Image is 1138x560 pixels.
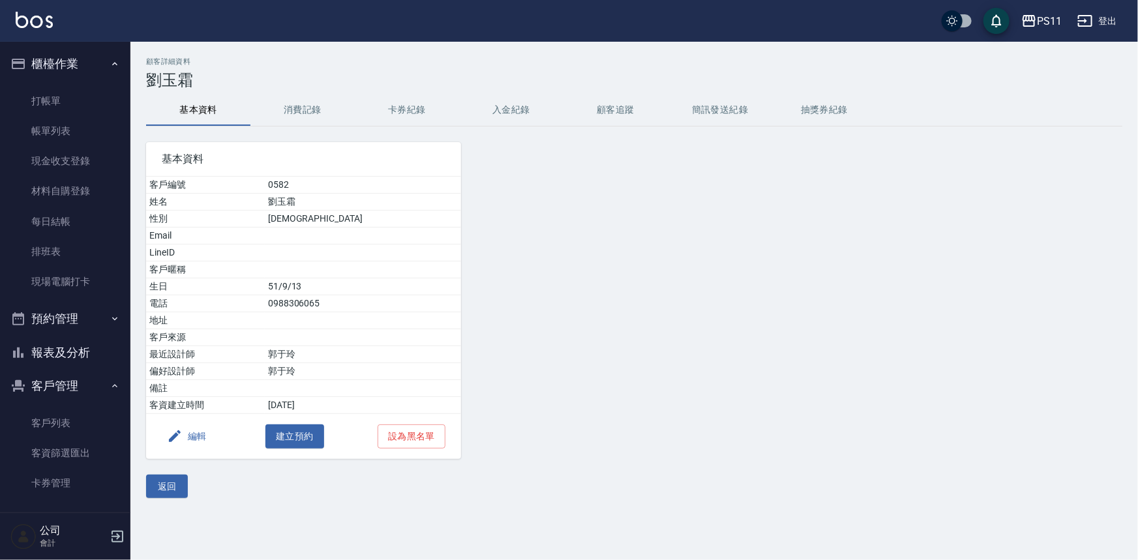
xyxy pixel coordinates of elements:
a: 打帳單 [5,86,125,116]
a: 帳單列表 [5,116,125,146]
td: 電話 [146,295,265,312]
button: 建立預約 [265,424,324,449]
td: 地址 [146,312,265,329]
td: 生日 [146,278,265,295]
h3: 劉玉霜 [146,71,1122,89]
td: 客戶編號 [146,177,265,194]
td: 姓名 [146,194,265,211]
h5: 公司 [40,524,106,537]
a: 材料自購登錄 [5,176,125,206]
td: 郭于玲 [265,363,461,380]
button: save [983,8,1010,34]
td: 郭于玲 [265,346,461,363]
td: 偏好設計師 [146,363,265,380]
button: 入金紀錄 [459,95,563,126]
td: 性別 [146,211,265,228]
td: [DEMOGRAPHIC_DATA] [265,211,461,228]
td: 劉玉霜 [265,194,461,211]
button: PS11 [1016,8,1067,35]
button: 櫃檯作業 [5,47,125,81]
td: Email [146,228,265,244]
a: 現場電腦打卡 [5,267,125,297]
button: 預約管理 [5,302,125,336]
button: 登出 [1072,9,1122,33]
td: 客戶來源 [146,329,265,346]
button: 簡訊發送紀錄 [668,95,772,126]
button: 顧客追蹤 [563,95,668,126]
button: 返回 [146,475,188,499]
button: 消費記錄 [250,95,355,126]
button: 行銷工具 [5,504,125,538]
td: 客戶暱稱 [146,261,265,278]
button: 報表及分析 [5,336,125,370]
button: 抽獎券紀錄 [772,95,876,126]
td: 備註 [146,380,265,397]
a: 卡券管理 [5,468,125,498]
a: 客資篩選匯出 [5,438,125,468]
img: Logo [16,12,53,28]
button: 編輯 [162,424,212,449]
h2: 顧客詳細資料 [146,57,1122,66]
button: 基本資料 [146,95,250,126]
span: 基本資料 [162,153,445,166]
p: 會計 [40,537,106,549]
a: 現金收支登錄 [5,146,125,176]
td: 最近設計師 [146,346,265,363]
div: PS11 [1037,13,1062,29]
td: 0988306065 [265,295,461,312]
td: LineID [146,244,265,261]
a: 排班表 [5,237,125,267]
button: 客戶管理 [5,369,125,403]
td: [DATE] [265,397,461,414]
button: 設為黑名單 [378,424,445,449]
td: 0582 [265,177,461,194]
a: 每日結帳 [5,207,125,237]
td: 客資建立時間 [146,397,265,414]
img: Person [10,523,37,550]
a: 客戶列表 [5,408,125,438]
button: 卡券紀錄 [355,95,459,126]
td: 51/9/13 [265,278,461,295]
